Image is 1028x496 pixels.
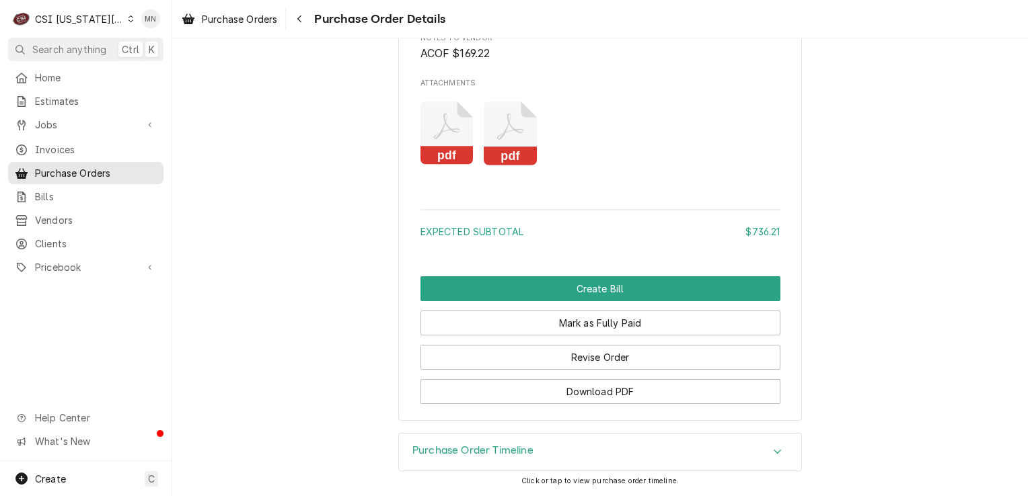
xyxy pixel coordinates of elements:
a: Go to Pricebook [8,256,163,278]
button: Accordion Details Expand Trigger [399,433,801,471]
a: Go to Help Center [8,407,163,429]
span: Expected Subtotal [420,226,524,237]
span: Estimates [35,94,157,108]
div: CSI [US_STATE][GEOGRAPHIC_DATA] [35,12,124,26]
div: Attachments [420,78,780,175]
span: Purchase Orders [202,12,277,26]
span: What's New [35,434,155,448]
button: Revise Order [420,345,780,370]
button: pdf [484,101,537,165]
span: Search anything [32,42,106,56]
div: Button Group Row [420,276,780,301]
button: pdf [420,101,474,165]
span: Attachments [420,78,780,89]
div: Purchase Order Timeline [398,433,802,472]
div: Notes to Vendor [420,33,780,62]
span: Attachments [420,91,780,176]
button: Navigate back [289,8,310,30]
a: Purchase Orders [176,8,283,30]
a: Bills [8,185,163,208]
div: $736.21 [745,224,780,239]
span: Click or tap to view purchase order timeline. [521,477,679,485]
span: Home [35,71,157,85]
button: Search anythingCtrlK [8,38,163,61]
span: Create [35,473,66,485]
div: Subtotal [420,224,780,239]
h3: Purchase Order Timeline [412,444,534,457]
div: C [12,9,31,28]
div: Melissa Nehls's Avatar [141,9,160,28]
a: Vendors [8,209,163,231]
div: Button Group Row [420,335,780,370]
span: Vendors [35,213,157,227]
a: Home [8,67,163,89]
span: Ctrl [122,42,139,56]
div: Button Group [420,276,780,404]
span: Clients [35,237,157,251]
button: Mark as Fully Paid [420,311,780,335]
span: K [149,42,155,56]
span: Invoices [35,142,157,157]
span: C [148,472,155,486]
a: Purchase Orders [8,162,163,184]
span: Pricebook [35,260,137,274]
div: CSI Kansas City's Avatar [12,9,31,28]
span: Jobs [35,118,137,132]
a: Go to Jobs [8,114,163,136]
div: Button Group Row [420,370,780,404]
div: MN [141,9,160,28]
span: Bills [35,190,157,204]
a: Estimates [8,90,163,112]
span: Purchase Orders [35,166,157,180]
div: Button Group Row [420,301,780,335]
span: Help Center [35,411,155,425]
button: Download PDF [420,379,780,404]
span: Notes to Vendor [420,46,780,62]
span: ACOF $169.22 [420,47,490,60]
a: Go to What's New [8,430,163,452]
a: Invoices [8,138,163,161]
div: Amount Summary [420,204,780,248]
span: Purchase Order Details [310,10,445,28]
a: Clients [8,233,163,255]
button: Create Bill [420,276,780,301]
div: Accordion Header [399,433,801,471]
